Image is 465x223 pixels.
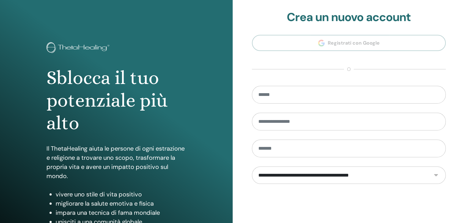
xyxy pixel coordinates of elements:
font: O [347,66,351,72]
font: vivere uno stile di vita positivo [56,190,142,198]
font: Sblocca il tuo potenziale più alto [46,67,168,134]
font: Il ThetaHealing aiuta le persone di ogni estrazione e religione a trovare uno scopo, trasformare ... [46,144,185,180]
font: Crea un nuovo account [287,9,411,25]
font: migliorare la salute emotiva e fisica [56,199,154,207]
font: impara una tecnica di fama mondiale [56,209,160,217]
iframe: reCAPTCHA [302,193,395,217]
